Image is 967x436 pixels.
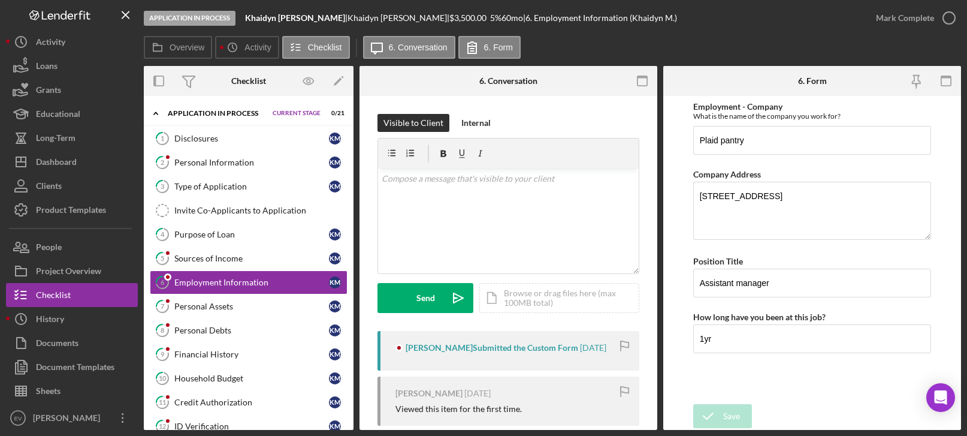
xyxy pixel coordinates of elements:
[329,420,341,432] div: K M
[36,379,61,406] div: Sheets
[484,43,513,52] label: 6. Form
[273,110,321,117] span: Current Stage
[693,256,743,266] label: Position Title
[6,283,138,307] button: Checklist
[245,13,345,23] b: Khaidyn [PERSON_NAME]
[36,102,80,129] div: Educational
[329,133,341,145] div: K M
[723,404,740,428] div: Save
[490,13,501,23] div: 5 %
[6,235,138,259] button: People
[6,259,138,283] a: Project Overview
[864,6,961,30] button: Mark Complete
[383,114,443,132] div: Visible to Client
[174,230,329,239] div: Purpose of Loan
[395,404,522,414] div: Viewed this item for the first time.
[150,199,347,222] a: Invite Co-Applicants to Application
[6,30,138,54] button: Activity
[323,110,345,117] div: 0 / 21
[308,43,342,52] label: Checklist
[161,278,165,286] tspan: 6
[329,252,341,264] div: K M
[36,355,114,382] div: Document Templates
[329,324,341,336] div: K M
[458,36,521,59] button: 6. Form
[6,379,138,403] button: Sheets
[329,228,341,240] div: K M
[36,283,71,310] div: Checklist
[6,198,138,222] a: Product Templates
[150,366,347,390] a: 10Household BudgetKM
[693,312,826,322] label: How long have you been at this job?
[161,158,164,166] tspan: 2
[144,11,235,26] div: Application In Process
[926,383,955,412] div: Open Intercom Messenger
[215,36,279,59] button: Activity
[174,278,329,287] div: Employment Information
[245,13,347,23] div: |
[144,36,212,59] button: Overview
[693,182,932,239] textarea: [STREET_ADDRESS]
[150,175,347,199] a: 3Type of ApplicationKM
[231,76,266,86] div: Checklist
[174,302,329,311] div: Personal Assets
[693,169,761,179] label: Company Address
[363,36,455,59] button: 6. Conversation
[6,331,138,355] button: Documents
[174,374,329,383] div: Household Budget
[174,398,329,407] div: Credit Authorization
[36,259,101,286] div: Project Overview
[6,78,138,102] button: Grants
[36,78,61,105] div: Grants
[150,222,347,246] a: 4Purpose of LoanKM
[174,350,329,359] div: Financial History
[244,43,271,52] label: Activity
[6,126,138,150] button: Long-Term
[6,307,138,331] a: History
[161,182,164,190] tspan: 3
[174,422,329,431] div: ID Verification
[174,134,329,143] div: Disclosures
[150,318,347,342] a: 8Personal DebtsKM
[150,127,347,151] a: 1DisclosuresKM
[406,343,578,353] div: [PERSON_NAME] Submitted the Custom Form
[161,302,165,310] tspan: 7
[170,43,204,52] label: Overview
[36,198,106,225] div: Product Templates
[479,76,537,86] div: 6. Conversation
[461,114,491,132] div: Internal
[150,294,347,318] a: 7Personal AssetsKM
[693,101,782,112] label: Employment - Company
[161,134,164,142] tspan: 1
[174,326,329,335] div: Personal Debts
[36,174,62,201] div: Clients
[377,283,473,313] button: Send
[6,406,138,430] button: EV[PERSON_NAME]
[329,157,341,169] div: K M
[36,126,75,153] div: Long-Term
[174,254,329,263] div: Sources of Income
[161,254,164,262] tspan: 5
[6,54,138,78] button: Loans
[395,389,463,398] div: [PERSON_NAME]
[464,389,491,398] time: 2025-08-31 17:31
[347,13,449,23] div: Khaidyn [PERSON_NAME] |
[580,343,606,353] time: 2025-08-31 17:32
[159,374,167,382] tspan: 10
[329,300,341,312] div: K M
[449,13,490,23] div: $3,500.00
[161,350,165,358] tspan: 9
[159,398,166,406] tspan: 11
[14,415,22,422] text: EV
[6,355,138,379] button: Document Templates
[329,276,341,288] div: K M
[150,342,347,366] a: 9Financial HistoryKM
[174,158,329,167] div: Personal Information
[455,114,497,132] button: Internal
[36,30,65,57] div: Activity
